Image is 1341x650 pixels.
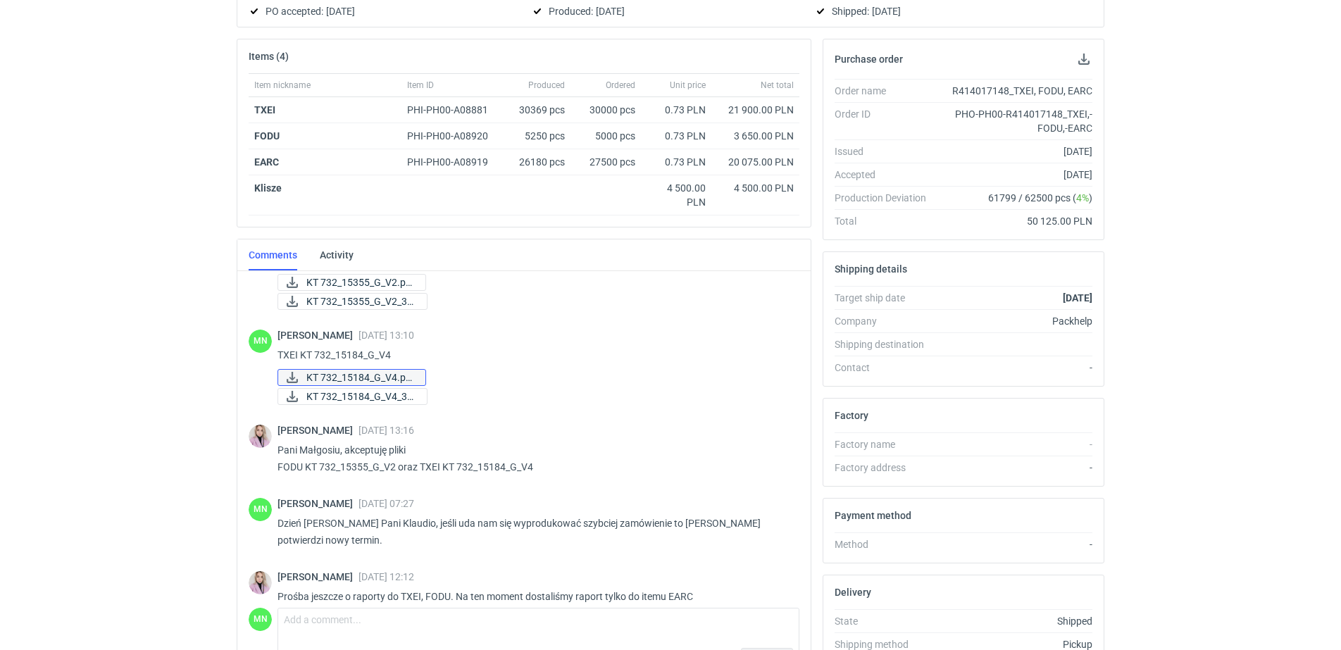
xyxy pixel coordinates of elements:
[835,314,937,328] div: Company
[937,144,1092,158] div: [DATE]
[358,425,414,436] span: [DATE] 13:16
[277,498,358,509] span: [PERSON_NAME]
[277,571,358,582] span: [PERSON_NAME]
[249,608,272,631] figcaption: MN
[277,388,428,405] a: KT 732_15184_G_V4_3D...
[835,168,937,182] div: Accepted
[835,410,868,421] h2: Factory
[358,571,414,582] span: [DATE] 12:12
[528,80,565,91] span: Produced
[570,97,641,123] div: 30000 pcs
[815,3,1092,20] div: Shipped:
[326,3,355,20] span: [DATE]
[835,291,937,305] div: Target ship date
[988,191,1092,205] span: 61799 / 62500 pcs ( )
[277,388,418,405] div: KT 732_15184_G_V4_3D.JPG
[249,498,272,521] div: Małgorzata Nowotna
[532,3,809,20] div: Produced:
[254,80,311,91] span: Item nickname
[835,191,937,205] div: Production Deviation
[570,149,641,175] div: 27500 pcs
[277,293,428,310] a: KT 732_15355_G_V2_3D...
[937,461,1092,475] div: -
[937,537,1092,551] div: -
[937,214,1092,228] div: 50 125.00 PLN
[835,337,937,351] div: Shipping destination
[937,107,1092,135] div: PHO-PH00-R414017148_TXEI,-FODU,-EARC
[647,181,706,209] div: 4 500.00 PLN
[306,294,416,309] span: KT 732_15355_G_V2_3D...
[937,614,1092,628] div: Shipped
[1063,292,1092,304] strong: [DATE]
[937,314,1092,328] div: Packhelp
[249,330,272,353] div: Małgorzata Nowotna
[277,330,358,341] span: [PERSON_NAME]
[306,389,416,404] span: KT 732_15184_G_V4_3D...
[835,537,937,551] div: Method
[277,346,788,363] p: TXEI KT 732_15184_G_V4
[320,239,354,270] a: Activity
[249,498,272,521] figcaption: MN
[761,80,794,91] span: Net total
[254,104,275,115] a: TXEI
[647,155,706,169] div: 0.73 PLN
[670,80,706,91] span: Unit price
[407,103,501,117] div: PHI-PH00-A08881
[254,156,279,168] a: EARC
[835,263,907,275] h2: Shipping details
[717,181,794,195] div: 4 500.00 PLN
[277,274,426,291] a: KT 732_15355_G_V2.pd...
[249,608,272,631] div: Małgorzata Nowotna
[835,214,937,228] div: Total
[717,103,794,117] div: 21 900.00 PLN
[407,129,501,143] div: PHI-PH00-A08920
[277,369,418,386] div: KT 732_15184_G_V4.pdf
[249,425,272,448] img: Klaudia Wiśniewska
[254,130,280,142] a: FODU
[717,129,794,143] div: 3 650.00 PLN
[277,515,788,549] p: Dzień [PERSON_NAME] Pani Klaudio, jeśli uda nam się wyprodukować szybciej zamówienie to [PERSON_N...
[249,239,297,270] a: Comments
[937,437,1092,451] div: -
[835,510,911,521] h2: Payment method
[835,437,937,451] div: Factory name
[835,54,903,65] h2: Purchase order
[306,275,414,290] span: KT 732_15355_G_V2.pd...
[1076,192,1089,204] span: 4%
[407,80,434,91] span: Item ID
[358,330,414,341] span: [DATE] 13:10
[937,84,1092,98] div: R414017148_TXEI, FODU, EARC
[606,80,635,91] span: Ordered
[835,84,937,98] div: Order name
[407,155,501,169] div: PHI-PH00-A08919
[937,361,1092,375] div: -
[647,103,706,117] div: 0.73 PLN
[570,123,641,149] div: 5000 pcs
[835,107,937,135] div: Order ID
[835,587,871,598] h2: Delivery
[596,3,625,20] span: [DATE]
[249,3,526,20] div: PO accepted:
[647,129,706,143] div: 0.73 PLN
[835,361,937,375] div: Contact
[1075,51,1092,68] button: Download PO
[249,571,272,594] img: Klaudia Wiśniewska
[872,3,901,20] span: [DATE]
[835,461,937,475] div: Factory address
[249,51,289,62] h2: Items (4)
[937,168,1092,182] div: [DATE]
[277,369,426,386] a: KT 732_15184_G_V4.pd...
[507,123,570,149] div: 5250 pcs
[507,97,570,123] div: 30369 pcs
[835,614,937,628] div: State
[254,182,282,194] strong: Klisze
[277,588,788,605] p: Prośba jeszcze o raporty do TXEI, FODU. Na ten moment dostaliśmy raport tylko do itemu EARC
[306,370,414,385] span: KT 732_15184_G_V4.pd...
[717,155,794,169] div: 20 075.00 PLN
[835,144,937,158] div: Issued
